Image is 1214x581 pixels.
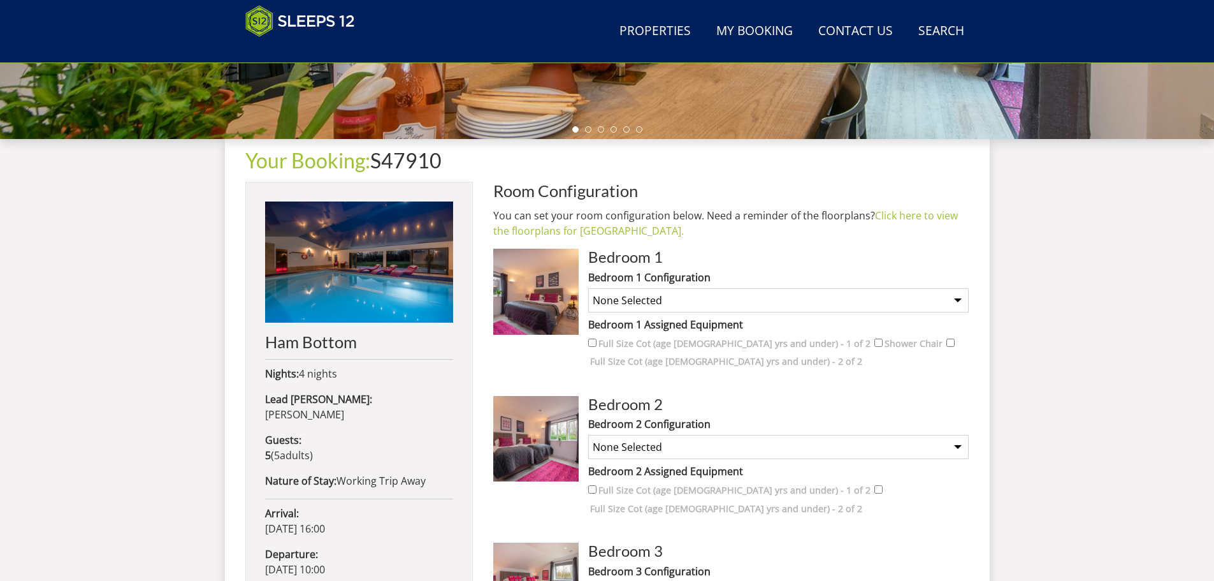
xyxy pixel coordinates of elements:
[588,249,969,265] h3: Bedroom 1
[239,45,373,55] iframe: Customer reviews powered by Trustpilot
[265,202,453,323] img: An image of 'Ham Bottom'
[590,502,862,516] label: Full Size Cot (age [DEMOGRAPHIC_DATA] yrs and under) - 2 of 2
[711,17,798,46] a: My Booking
[265,433,301,447] strong: Guests:
[265,448,271,462] strong: 5
[493,209,958,238] a: Click here to view the floorplans for [GEOGRAPHIC_DATA].
[265,366,453,381] p: 4 nights
[588,396,969,413] h3: Bedroom 2
[265,473,453,489] p: Working Trip Away
[590,355,862,369] label: Full Size Cot (age [DEMOGRAPHIC_DATA] yrs and under) - 2 of 2
[493,182,969,200] h2: Room Configuration
[265,474,336,488] strong: Nature of Stay:
[265,506,299,520] strong: Arrival:
[265,408,344,422] span: [PERSON_NAME]
[265,547,318,561] strong: Departure:
[588,270,969,285] label: Bedroom 1 Configuration
[885,337,943,351] label: Shower Chair
[265,367,299,381] strong: Nights:
[588,464,969,479] label: Bedroom 2 Assigned Equipment
[588,416,969,432] label: Bedroom 2 Configuration
[265,392,372,406] strong: Lead [PERSON_NAME]:
[813,17,898,46] a: Contact Us
[588,543,969,559] h3: Bedroom 3
[274,448,310,462] span: adult
[588,564,969,579] label: Bedroom 3 Configuration
[274,448,280,462] span: 5
[265,547,453,577] p: [DATE] 10:00
[493,396,579,482] img: Room Image
[913,17,969,46] a: Search
[493,249,579,334] img: Room Image
[305,448,310,462] span: s
[588,317,969,332] label: Bedroom 1 Assigned Equipment
[265,506,453,536] p: [DATE] 16:00
[245,148,370,173] a: Your Booking:
[265,448,313,462] span: ( )
[614,17,696,46] a: Properties
[245,149,969,172] h1: S47910
[598,483,871,497] label: Full Size Cot (age [DEMOGRAPHIC_DATA] yrs and under) - 1 of 2
[265,333,453,351] h2: Ham Bottom
[245,5,355,37] img: Sleeps 12
[493,208,969,239] p: You can set your room configuration below. Need a reminder of the floorplans?
[598,337,871,351] label: Full Size Cot (age [DEMOGRAPHIC_DATA] yrs and under) - 1 of 2
[265,202,453,351] a: Ham Bottom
